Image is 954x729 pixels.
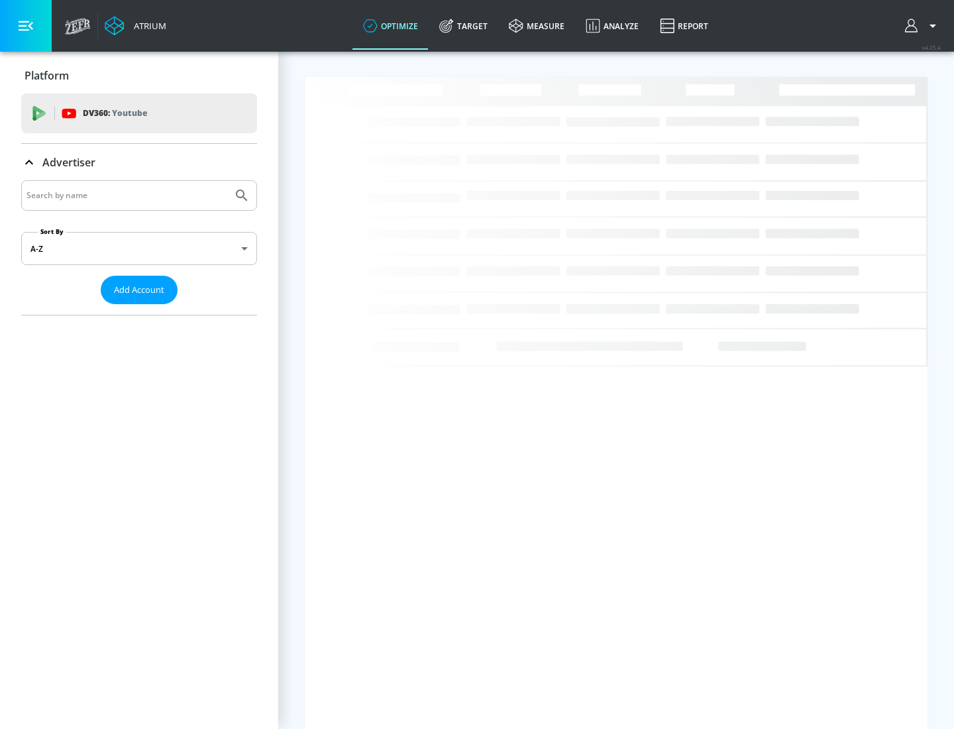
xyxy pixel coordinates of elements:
a: Atrium [105,16,166,36]
p: Youtube [112,106,147,120]
a: Report [649,2,719,50]
span: Add Account [114,282,164,298]
div: Advertiser [21,180,257,315]
a: Analyze [575,2,649,50]
nav: list of Advertiser [21,304,257,315]
input: Search by name [26,187,227,204]
p: Platform [25,68,69,83]
div: Advertiser [21,144,257,181]
span: v 4.25.4 [922,44,941,51]
div: Atrium [129,20,166,32]
button: Add Account [101,276,178,304]
a: Target [429,2,498,50]
a: measure [498,2,575,50]
div: A-Z [21,232,257,265]
p: Advertiser [42,155,95,170]
div: Platform [21,57,257,94]
a: optimize [352,2,429,50]
label: Sort By [38,227,66,236]
p: DV360: [83,106,147,121]
div: DV360: Youtube [21,93,257,133]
